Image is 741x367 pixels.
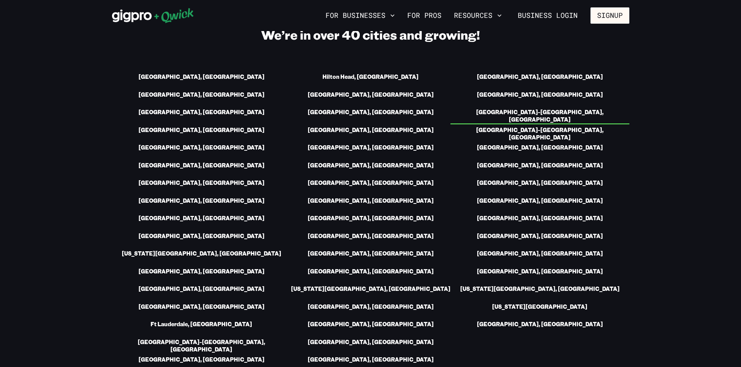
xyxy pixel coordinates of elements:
a: [GEOGRAPHIC_DATA], [GEOGRAPHIC_DATA] [477,73,603,82]
a: [GEOGRAPHIC_DATA], [GEOGRAPHIC_DATA] [138,303,265,311]
a: [GEOGRAPHIC_DATA], [GEOGRAPHIC_DATA] [138,127,265,135]
a: [GEOGRAPHIC_DATA], [GEOGRAPHIC_DATA] [308,339,434,347]
a: [US_STATE][GEOGRAPHIC_DATA], [GEOGRAPHIC_DATA] [122,250,281,258]
a: [GEOGRAPHIC_DATA], [GEOGRAPHIC_DATA] [308,162,434,170]
a: [GEOGRAPHIC_DATA]-[GEOGRAPHIC_DATA], [GEOGRAPHIC_DATA] [450,127,629,142]
a: [GEOGRAPHIC_DATA], [GEOGRAPHIC_DATA] [477,144,603,152]
a: [GEOGRAPHIC_DATA], [GEOGRAPHIC_DATA] [477,321,603,329]
a: [GEOGRAPHIC_DATA], [GEOGRAPHIC_DATA] [308,144,434,152]
a: [US_STATE][GEOGRAPHIC_DATA], [GEOGRAPHIC_DATA] [460,285,620,294]
a: [GEOGRAPHIC_DATA], [GEOGRAPHIC_DATA] [477,250,603,258]
button: For Businesses [322,9,398,22]
a: [GEOGRAPHIC_DATA], [GEOGRAPHIC_DATA] [308,321,434,329]
a: [GEOGRAPHIC_DATA], [GEOGRAPHIC_DATA] [138,73,265,82]
a: [GEOGRAPHIC_DATA], [GEOGRAPHIC_DATA] [138,233,265,241]
a: [GEOGRAPHIC_DATA], [GEOGRAPHIC_DATA] [138,91,265,99]
a: [GEOGRAPHIC_DATA], [GEOGRAPHIC_DATA] [138,215,265,223]
h2: We’re in over 40 cities and growing! [112,27,629,42]
a: [GEOGRAPHIC_DATA], [GEOGRAPHIC_DATA] [138,109,265,117]
a: [GEOGRAPHIC_DATA], [GEOGRAPHIC_DATA] [477,197,603,205]
a: [GEOGRAPHIC_DATA], [GEOGRAPHIC_DATA] [138,179,265,188]
a: [GEOGRAPHIC_DATA], [GEOGRAPHIC_DATA] [308,127,434,135]
a: [GEOGRAPHIC_DATA], [GEOGRAPHIC_DATA] [477,91,603,99]
a: [GEOGRAPHIC_DATA], [GEOGRAPHIC_DATA] [308,197,434,205]
a: [GEOGRAPHIC_DATA], [GEOGRAPHIC_DATA] [477,162,603,170]
a: [GEOGRAPHIC_DATA], [GEOGRAPHIC_DATA] [308,91,434,99]
a: [GEOGRAPHIC_DATA], [GEOGRAPHIC_DATA] [308,356,434,364]
a: [GEOGRAPHIC_DATA], [GEOGRAPHIC_DATA] [308,179,434,188]
a: [GEOGRAPHIC_DATA], [GEOGRAPHIC_DATA] [308,109,434,117]
a: [GEOGRAPHIC_DATA], [GEOGRAPHIC_DATA] [138,356,265,364]
button: Signup [590,7,629,24]
a: [GEOGRAPHIC_DATA], [GEOGRAPHIC_DATA] [308,233,434,241]
a: Ft Lauderdale, [GEOGRAPHIC_DATA] [151,321,252,329]
a: For Pros [404,9,445,22]
a: [GEOGRAPHIC_DATA]-[GEOGRAPHIC_DATA], [GEOGRAPHIC_DATA] [112,339,291,354]
a: [GEOGRAPHIC_DATA]-[GEOGRAPHIC_DATA], [GEOGRAPHIC_DATA] [450,109,629,124]
a: [GEOGRAPHIC_DATA], [GEOGRAPHIC_DATA] [308,215,434,223]
a: [US_STATE][GEOGRAPHIC_DATA] [492,303,587,311]
a: [GEOGRAPHIC_DATA], [GEOGRAPHIC_DATA] [138,162,265,170]
button: Resources [451,9,505,22]
a: [GEOGRAPHIC_DATA], [GEOGRAPHIC_DATA] [308,250,434,258]
a: [GEOGRAPHIC_DATA], [GEOGRAPHIC_DATA] [138,144,265,152]
a: [GEOGRAPHIC_DATA], [GEOGRAPHIC_DATA] [477,215,603,223]
a: [GEOGRAPHIC_DATA], [GEOGRAPHIC_DATA] [308,303,434,311]
a: [GEOGRAPHIC_DATA], [GEOGRAPHIC_DATA] [477,268,603,276]
a: [GEOGRAPHIC_DATA], [GEOGRAPHIC_DATA] [138,197,265,205]
a: [US_STATE][GEOGRAPHIC_DATA], [GEOGRAPHIC_DATA] [291,285,450,294]
a: [GEOGRAPHIC_DATA], [GEOGRAPHIC_DATA] [477,179,603,188]
a: [GEOGRAPHIC_DATA], [GEOGRAPHIC_DATA] [138,268,265,276]
a: Business Login [511,7,584,24]
a: [GEOGRAPHIC_DATA], [GEOGRAPHIC_DATA] [308,268,434,276]
a: [GEOGRAPHIC_DATA], [GEOGRAPHIC_DATA] [138,285,265,294]
a: Hilton Head, [GEOGRAPHIC_DATA] [322,73,419,82]
a: [GEOGRAPHIC_DATA], [GEOGRAPHIC_DATA] [477,233,603,241]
